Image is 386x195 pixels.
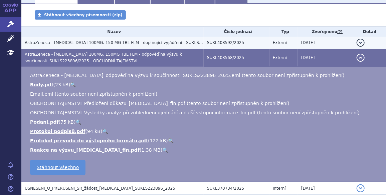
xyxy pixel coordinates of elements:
span: Externí [273,40,287,45]
a: 🔍 [76,119,81,125]
a: Reakce na výzvu_[MEDICAL_DATA]_fin.pdf [30,147,140,153]
td: [DATE] [298,49,353,67]
li: ( ) [30,128,379,135]
a: 🔍 [102,129,108,134]
span: OBCHODNÍ TAJEMSTVÍ_Výsledky analýz při zohlednění ujednání a další vstupní informace_fin.pdf (ten... [30,110,360,115]
a: Protokol podpisů.pdf [30,129,85,134]
li: ( ) [30,81,379,88]
li: ( ) [30,137,379,144]
li: ( ) [30,147,379,153]
a: Body.pdf [30,82,53,87]
span: 94 kB [87,129,101,134]
span: USNESENÍ_O_PŘERUŠENÍ_SŘ_žádost_LYNPARZA_SUKLS223896_2025 [25,186,175,191]
span: Externí [273,55,287,60]
span: 75 kB [60,119,74,125]
a: 🔍 [70,82,76,87]
button: detail [357,54,365,62]
span: Stáhnout všechny písemnosti (zip) [44,13,123,17]
span: AstraZeneca - LYNPARZA 100MG, 150MG TBL FLM - odpověď na výzvu k součinnosti_SUKLS223896/2025 - O... [25,52,182,63]
th: Zveřejněno [298,27,353,37]
a: Stáhnout všechno [30,160,85,175]
a: Podani.pdf [30,119,59,125]
span: 23 kB [55,82,68,87]
span: AstraZeneca - [MEDICAL_DATA]_odpověď na výzvu k součinnosti_SUKLS223896_2025.eml (tento soubor ne... [30,73,345,78]
th: Název [21,27,204,37]
span: OBCHODNÍ TAJEMSTVÍ_Předložení důkazu_[MEDICAL_DATA]_fin.pdf (tento soubor není zpřístupněn k proh... [30,101,289,106]
span: Email.eml (tento soubor není zpřístupněn k prohlížení) [30,91,157,97]
th: Číslo jednací [204,27,269,37]
th: Typ [269,27,298,37]
td: SUKL370734/2025 [204,182,269,195]
a: 🔍 [168,138,174,143]
td: SUKL408568/2025 [204,49,269,67]
a: Protokol převodu do výstupního formátu.pdf [30,138,148,143]
a: Stáhnout všechny písemnosti (zip) [35,10,126,20]
a: 🔍 [162,147,168,153]
span: 1.38 MB [142,147,161,153]
td: [DATE] [298,37,353,49]
button: detail [357,39,365,47]
td: [DATE] [298,182,353,195]
td: SUKL408592/2025 [204,37,269,49]
abbr: (?) [337,30,343,34]
button: detail [357,184,365,192]
li: ( ) [30,119,379,125]
span: Interní [273,186,286,191]
th: Detail [353,27,386,37]
span: 122 kB [150,138,166,143]
span: AstraZeneca - LYNPARZA 100MG, 150 MG TBL FLM - doplňující vyjádření - SUKLS223896/2025 - OBCHODNÍ... [25,40,274,45]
